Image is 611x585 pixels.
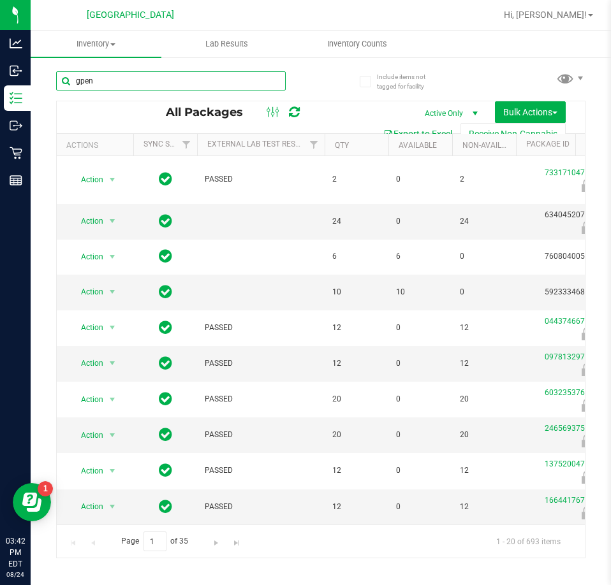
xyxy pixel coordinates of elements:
span: Action [70,426,104,444]
span: PASSED [205,465,317,477]
span: PASSED [205,393,317,405]
span: Action [70,391,104,408]
span: In Sync [159,319,172,336]
span: In Sync [159,354,172,372]
span: select [105,426,121,444]
span: Page of 35 [110,531,199,551]
span: 0 [396,501,445,513]
span: Action [70,354,104,372]
span: 12 [332,357,381,370]
span: 12 [332,322,381,334]
span: In Sync [159,247,172,265]
span: Lab Results [188,38,265,50]
a: Filter [304,134,325,155]
span: PASSED [205,501,317,513]
a: Available [399,141,437,150]
inline-svg: Reports [10,174,22,187]
span: In Sync [159,212,172,230]
span: select [105,212,121,230]
span: 20 [460,393,508,405]
span: Action [70,212,104,230]
p: 08/24 [6,570,25,579]
div: Actions [66,141,128,150]
a: Lab Results [161,31,292,57]
span: PASSED [205,322,317,334]
span: 12 [460,501,508,513]
a: Package ID [526,140,570,148]
a: Filter [176,134,197,155]
button: Receive Non-Cannabis [460,123,566,145]
p: 03:42 PM EDT [6,535,25,570]
a: Go to the next page [207,531,226,549]
span: 0 [396,429,445,441]
span: 1 - 20 of 693 items [486,531,571,551]
inline-svg: Inventory [10,92,22,105]
a: Inventory Counts [292,31,423,57]
span: Action [70,498,104,516]
span: Hi, [PERSON_NAME]! [504,10,587,20]
inline-svg: Outbound [10,119,22,132]
a: Sync Status [144,140,193,148]
a: Qty [335,141,349,150]
span: 10 [332,286,381,298]
span: All Packages [166,105,256,119]
span: 2 [460,173,508,185]
span: 12 [332,501,381,513]
button: Bulk Actions [495,101,566,123]
inline-svg: Inbound [10,64,22,77]
span: Action [70,248,104,266]
button: Export to Excel [375,123,460,145]
span: select [105,283,121,301]
span: select [105,248,121,266]
span: 10 [396,286,445,298]
span: select [105,498,121,516]
span: 12 [460,322,508,334]
span: 0 [396,393,445,405]
span: 12 [460,357,508,370]
span: In Sync [159,283,172,301]
a: Non-Available [462,141,519,150]
span: select [105,462,121,480]
span: In Sync [159,498,172,516]
span: In Sync [159,461,172,479]
span: 6 [396,250,445,263]
span: 12 [460,465,508,477]
span: Action [70,462,104,480]
span: Inventory [31,38,161,50]
span: [GEOGRAPHIC_DATA] [87,10,174,20]
span: select [105,354,121,372]
input: Search Package ID, Item Name, SKU, Lot or Part Number... [56,71,286,90]
span: PASSED [205,173,317,185]
inline-svg: Analytics [10,37,22,50]
span: Bulk Actions [503,107,557,117]
span: 0 [460,250,508,263]
span: select [105,319,121,336]
a: External Lab Test Result [207,140,307,148]
span: In Sync [159,170,172,188]
iframe: Resource center [13,483,51,521]
span: 0 [396,322,445,334]
span: Action [70,171,104,189]
span: 12 [332,465,381,477]
span: select [105,171,121,189]
inline-svg: Retail [10,147,22,159]
span: In Sync [159,426,172,444]
span: 0 [396,215,445,227]
span: 24 [332,215,381,227]
span: Action [70,283,104,301]
span: In Sync [159,390,172,408]
span: Action [70,319,104,336]
span: 20 [332,393,381,405]
a: Inventory [31,31,161,57]
span: Inventory Counts [310,38,404,50]
span: 0 [396,465,445,477]
span: 2 [332,173,381,185]
span: 0 [396,173,445,185]
span: PASSED [205,429,317,441]
span: PASSED [205,357,317,370]
span: 0 [396,357,445,370]
span: 20 [332,429,381,441]
iframe: Resource center unread badge [38,481,53,496]
a: Go to the last page [227,531,246,549]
